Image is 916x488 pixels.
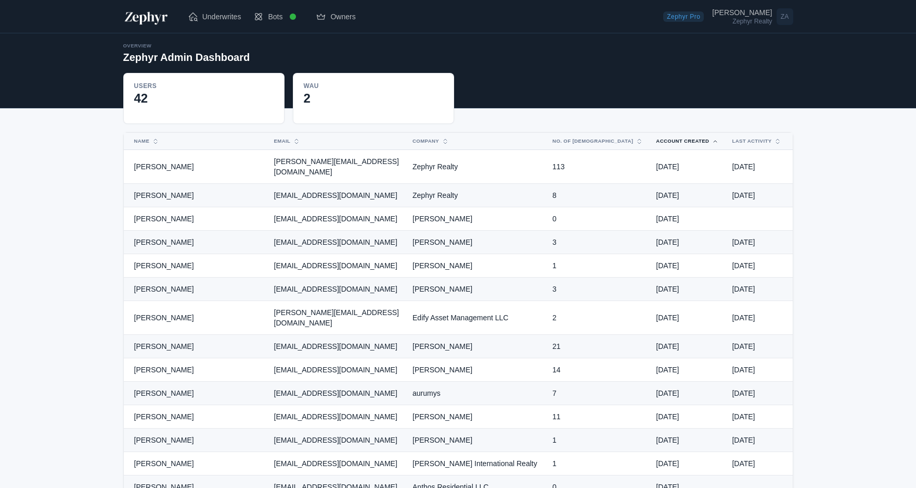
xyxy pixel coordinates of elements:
td: [EMAIL_ADDRESS][DOMAIN_NAME] [268,231,406,254]
td: [DATE] [726,358,792,382]
td: 1 [546,254,650,278]
td: [PERSON_NAME] [124,358,268,382]
td: [PERSON_NAME] [406,429,546,452]
td: Zephyr Realty [406,184,546,207]
td: [PERSON_NAME] [406,405,546,429]
td: [DATE] [650,254,726,278]
span: Owners [330,11,355,22]
td: [PERSON_NAME] [124,278,268,301]
span: Underwrites [202,11,241,22]
td: [DATE] [726,254,792,278]
td: 2 [546,301,650,335]
div: Users [134,82,157,90]
div: WAU [304,82,319,90]
span: ZA [777,8,793,25]
button: Email [268,133,394,149]
td: [EMAIL_ADDRESS][DOMAIN_NAME] [268,184,406,207]
div: 42 [134,90,274,107]
td: [DATE] [726,184,792,207]
td: [PERSON_NAME] [124,335,268,358]
div: Zephyr Realty [712,18,772,24]
button: Account Created [650,133,713,149]
td: [EMAIL_ADDRESS][DOMAIN_NAME] [268,382,406,405]
td: [DATE] [650,452,726,476]
a: Open user menu [712,6,793,27]
td: [DATE] [726,452,792,476]
div: [PERSON_NAME] [712,9,772,16]
a: Underwrites [182,6,248,27]
td: [PERSON_NAME] [406,254,546,278]
td: [PERSON_NAME] [124,382,268,405]
td: [DATE] [726,150,792,184]
td: [EMAIL_ADDRESS][DOMAIN_NAME] [268,429,406,452]
td: [PERSON_NAME] [406,358,546,382]
td: [DATE] [650,301,726,335]
td: Edify Asset Management LLC [406,301,546,335]
td: Zephyr Realty [406,150,546,184]
td: [PERSON_NAME] [124,254,268,278]
td: [DATE] [726,301,792,335]
button: No. of [DEMOGRAPHIC_DATA] [546,133,637,149]
td: 1 [546,429,650,452]
td: 0 [546,207,650,231]
td: 1 [546,452,650,476]
td: [DATE] [650,231,726,254]
td: [PERSON_NAME] [124,429,268,452]
td: [PERSON_NAME] International Realty [406,452,546,476]
td: [PERSON_NAME][EMAIL_ADDRESS][DOMAIN_NAME] [268,150,406,184]
td: [DATE] [650,278,726,301]
td: 7 [546,382,650,405]
td: [DATE] [650,405,726,429]
td: [DATE] [726,405,792,429]
td: [PERSON_NAME] [406,335,546,358]
span: Bots [268,11,282,22]
td: [DATE] [650,358,726,382]
td: 8 [546,184,650,207]
img: Zephyr Logo [123,8,169,25]
button: Name [128,133,255,149]
td: [DATE] [726,231,792,254]
button: Last Activity [726,133,776,149]
td: 3 [546,278,650,301]
td: [DATE] [650,335,726,358]
td: [PERSON_NAME] [406,207,546,231]
td: [EMAIL_ADDRESS][DOMAIN_NAME] [268,335,406,358]
td: [PERSON_NAME] [124,301,268,335]
td: [EMAIL_ADDRESS][DOMAIN_NAME] [268,254,406,278]
td: 21 [546,335,650,358]
td: [DATE] [650,382,726,405]
a: Bots [247,2,309,31]
td: [PERSON_NAME] [124,231,268,254]
td: [PERSON_NAME] [124,207,268,231]
td: [PERSON_NAME] [124,405,268,429]
td: [DATE] [650,429,726,452]
td: [PERSON_NAME] [124,150,268,184]
td: 14 [546,358,650,382]
td: [PERSON_NAME] [124,452,268,476]
div: Overview [123,42,250,50]
td: [EMAIL_ADDRESS][DOMAIN_NAME] [268,278,406,301]
td: [PERSON_NAME] [124,184,268,207]
span: Zephyr Pro [663,11,704,22]
td: [DATE] [726,429,792,452]
td: [DATE] [650,184,726,207]
td: [DATE] [650,150,726,184]
td: aurumys [406,382,546,405]
td: [PERSON_NAME][EMAIL_ADDRESS][DOMAIN_NAME] [268,301,406,335]
td: [EMAIL_ADDRESS][DOMAIN_NAME] [268,207,406,231]
h2: Zephyr Admin Dashboard [123,50,250,65]
td: [EMAIL_ADDRESS][DOMAIN_NAME] [268,358,406,382]
td: [PERSON_NAME] [406,278,546,301]
td: [EMAIL_ADDRESS][DOMAIN_NAME] [268,452,406,476]
td: [EMAIL_ADDRESS][DOMAIN_NAME] [268,405,406,429]
a: Owners [309,6,362,27]
td: [PERSON_NAME] [406,231,546,254]
td: 11 [546,405,650,429]
td: [DATE] [726,278,792,301]
td: 113 [546,150,650,184]
div: 2 [304,90,443,107]
td: 3 [546,231,650,254]
td: [DATE] [650,207,726,231]
button: Company [406,133,534,149]
td: [DATE] [726,335,792,358]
